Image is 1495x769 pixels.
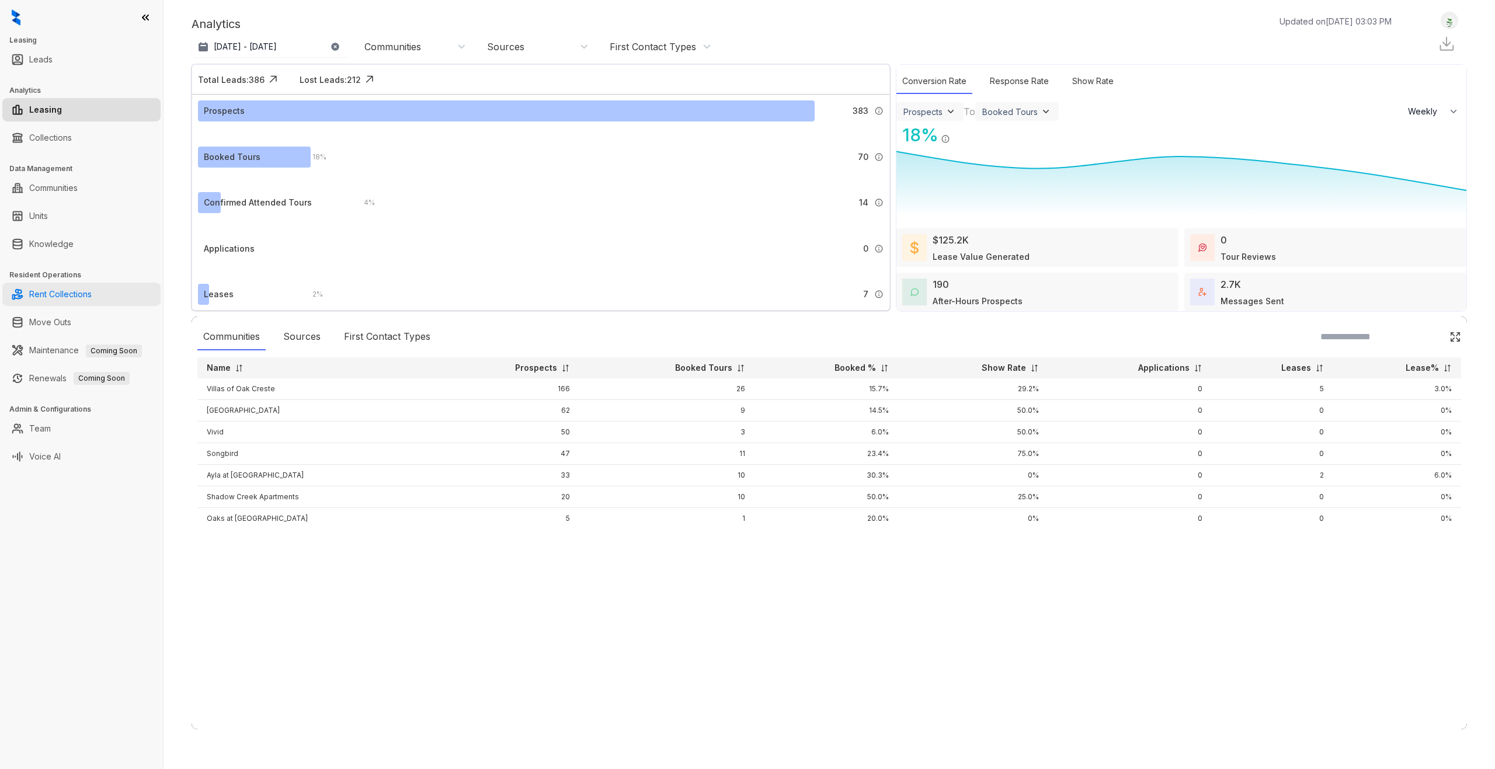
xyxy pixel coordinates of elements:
li: Maintenance [2,339,161,362]
p: Lease% [1406,362,1439,374]
td: 6.0% [1333,465,1461,486]
div: Tour Reviews [1221,250,1276,263]
td: 50.0% [898,422,1048,443]
td: 0% [1333,422,1461,443]
td: 0% [1333,486,1461,508]
span: Coming Soon [86,345,142,357]
td: 0 [1048,422,1212,443]
td: 0 [1212,508,1333,530]
a: Leasing [29,98,62,121]
td: 0% [898,465,1048,486]
td: Villas of Oak Creste [197,378,434,400]
img: Info [874,106,884,116]
img: Click Icon [361,71,378,88]
div: To [964,105,975,119]
td: 33 [434,465,579,486]
img: Click Icon [265,71,282,88]
img: sorting [1315,364,1324,373]
td: 0 [1048,400,1212,422]
img: ViewFilterArrow [1040,106,1052,117]
a: RenewalsComing Soon [29,367,130,390]
td: 29.2% [898,378,1048,400]
td: 50.0% [755,486,899,508]
h3: Admin & Configurations [9,404,163,415]
td: Ayla at [GEOGRAPHIC_DATA] [197,465,434,486]
li: Leads [2,48,161,71]
li: Team [2,417,161,440]
img: sorting [561,364,570,373]
p: Applications [1138,362,1190,374]
div: Total Leads: 386 [198,74,265,86]
img: AfterHoursConversations [910,288,919,297]
span: Coming Soon [74,372,130,385]
td: 0% [1333,400,1461,422]
li: Units [2,204,161,228]
img: sorting [1443,364,1452,373]
img: SearchIcon [1425,332,1435,342]
td: 11 [579,443,755,465]
div: First Contact Types [610,40,696,53]
img: sorting [1030,364,1039,373]
div: Lease Value Generated [933,250,1030,263]
span: 383 [853,105,868,117]
a: Collections [29,126,72,149]
td: 0 [1048,465,1212,486]
td: 0 [1212,486,1333,508]
td: 10 [579,486,755,508]
h3: Leasing [9,35,163,46]
p: Prospects [515,362,557,374]
td: 30.3% [755,465,899,486]
p: Analytics [192,15,241,33]
img: Click Icon [1449,331,1461,343]
td: 20 [434,486,579,508]
li: Voice AI [2,445,161,468]
div: Communities [364,40,421,53]
img: TourReviews [1198,243,1207,252]
p: Show Rate [982,362,1026,374]
p: Booked % [835,362,876,374]
div: Messages Sent [1221,295,1284,307]
td: 9 [579,400,755,422]
img: TotalFum [1198,288,1207,296]
td: 47 [434,443,579,465]
li: Knowledge [2,232,161,256]
h3: Data Management [9,163,163,174]
td: 23.4% [755,443,899,465]
img: ViewFilterArrow [945,106,957,117]
img: LeaseValue [910,241,919,255]
td: 0% [1333,443,1461,465]
div: Booked Tours [982,107,1038,117]
span: 14 [859,196,868,209]
div: Prospects [903,107,943,117]
img: Download [1438,35,1455,53]
td: 25.0% [898,486,1048,508]
span: Weekly [1408,106,1444,117]
div: Applications [204,242,255,255]
p: Leases [1281,362,1311,374]
td: Shadow Creek Apartments [197,486,434,508]
td: Vivid [197,422,434,443]
div: 18 % [301,151,326,163]
td: 0 [1212,422,1333,443]
td: Songbird [197,443,434,465]
a: Communities [29,176,78,200]
td: 6.0% [755,422,899,443]
td: 10 [579,465,755,486]
a: Move Outs [29,311,71,334]
p: [DATE] - [DATE] [214,41,277,53]
button: Weekly [1401,101,1466,122]
a: Knowledge [29,232,74,256]
a: Units [29,204,48,228]
li: Renewals [2,367,161,390]
td: 2 [1212,465,1333,486]
p: Updated on [DATE] 03:03 PM [1280,15,1392,27]
img: Info [874,290,884,299]
a: Voice AI [29,445,61,468]
div: 190 [933,277,949,291]
td: 20.0% [755,508,899,530]
img: logo [12,9,20,26]
span: 0 [863,242,868,255]
div: 2.7K [1221,277,1241,291]
img: sorting [736,364,745,373]
td: 0 [1048,508,1212,530]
